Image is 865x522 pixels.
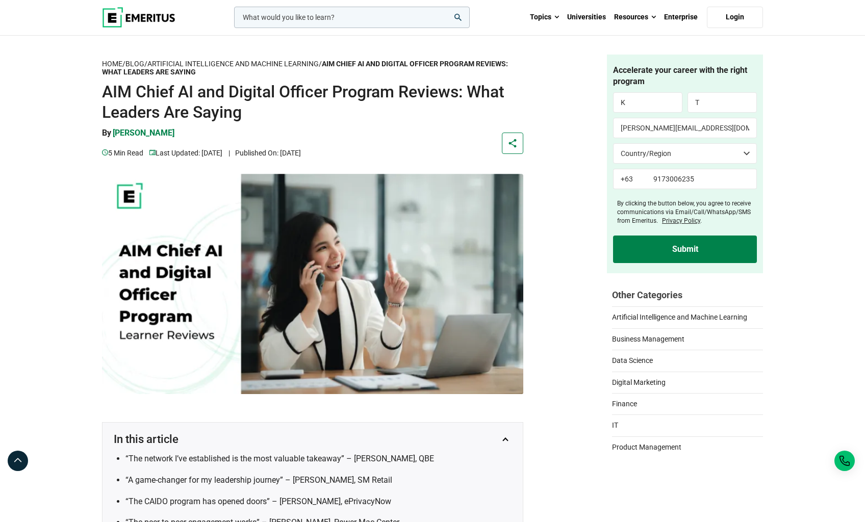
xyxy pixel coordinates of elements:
a: “A game-changer for my leadership journey” – [PERSON_NAME], SM Retail [125,475,392,485]
p: Last Updated: [DATE] [149,147,222,159]
img: video-views [149,149,156,155]
input: Mobile Number [646,169,757,189]
input: Email [613,118,757,138]
a: Blog [125,60,144,68]
a: Product Management [612,436,763,453]
p: 5 min read [102,147,143,159]
img: AIM Chief AI and Digital Officer Program Reviews: What Leaders Are Saying | leadership learner st... [102,174,523,394]
p: [PERSON_NAME] [113,127,174,139]
span: / / / [102,60,508,76]
span: | [228,149,230,157]
h4: Accelerate your career with the right program [613,65,757,88]
a: Artificial Intelligence and Machine Learning [612,306,763,323]
span: By [102,128,111,138]
a: Home [102,60,122,68]
a: Business Management [612,328,763,345]
h2: Other Categories [612,289,763,301]
a: “The CAIDO program has opened doors” – [PERSON_NAME], ePrivacyNow [125,497,391,506]
a: Data Science [612,350,763,366]
a: Privacy Policy [662,217,700,224]
input: Submit [613,236,757,263]
select: Country [613,143,757,164]
h1: AIM Chief AI and Digital Officer Program Reviews: What Leaders Are Saying [102,82,523,122]
button: In this article [113,433,513,446]
input: Last Name [688,92,757,113]
a: IT [612,414,763,431]
a: Artificial Intelligence and Machine Learning [147,60,319,68]
a: Finance [612,393,763,409]
strong: AIM Chief AI and Digital Officer Program Reviews: What Leaders Are Saying [102,60,508,76]
a: Login [707,7,763,28]
a: “The network I’ve established is the most valuable takeaway” – [PERSON_NAME], QBE [125,454,434,463]
p: Published On: [DATE] [228,147,301,159]
input: +63 [613,169,646,189]
input: First Name [613,92,682,113]
a: [PERSON_NAME] [113,127,174,147]
a: Digital Marketing [612,372,763,388]
input: woocommerce-product-search-field-0 [234,7,470,28]
label: By clicking the button below, you agree to receive communications via Email/Call/WhatsApp/SMS fro... [617,199,757,225]
img: video-views [102,149,108,155]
